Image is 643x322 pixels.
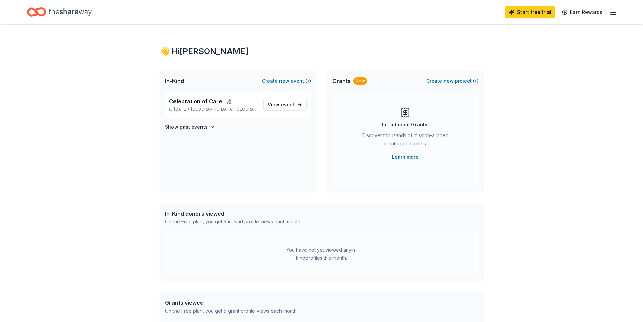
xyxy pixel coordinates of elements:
[191,107,258,112] span: [GEOGRAPHIC_DATA], [GEOGRAPHIC_DATA]
[505,6,555,18] a: Start free trial
[165,307,298,315] div: On the Free plan, you get 5 grant profile views each month.
[169,97,222,105] span: Celebration of Care
[165,123,208,131] h4: Show past events
[279,246,364,262] div: You have not yet viewed any in-kind profiles this month.
[332,77,351,85] span: Grants
[165,77,184,85] span: In-Kind
[263,99,307,111] a: View event
[279,77,289,85] span: new
[281,102,294,107] span: event
[27,4,92,20] a: Home
[268,101,294,109] span: View
[262,77,311,85] button: Createnewevent
[382,121,429,129] div: Introducing Grants!
[353,77,367,85] div: New
[165,123,215,131] button: Show past events
[392,153,419,161] a: Learn more
[169,107,258,112] p: [DATE] •
[558,6,607,18] a: Earn Rewards
[165,218,301,226] div: On the Free plan, you get 5 in-kind profile views each month.
[160,46,484,57] div: 👋 Hi [PERSON_NAME]
[444,77,454,85] span: new
[426,77,478,85] button: Createnewproject
[165,299,298,307] div: Grants viewed
[359,131,451,150] div: Discover thousands of mission-aligned grant opportunities.
[165,209,301,218] div: In-Kind donors viewed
